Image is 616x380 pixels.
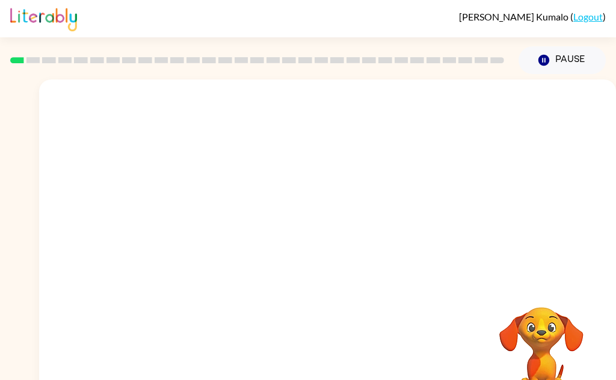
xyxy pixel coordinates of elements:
span: [PERSON_NAME] Kumalo [459,11,570,22]
a: Logout [573,11,603,22]
div: ( ) [459,11,606,22]
img: Literably [10,5,77,31]
button: Pause [519,46,606,74]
